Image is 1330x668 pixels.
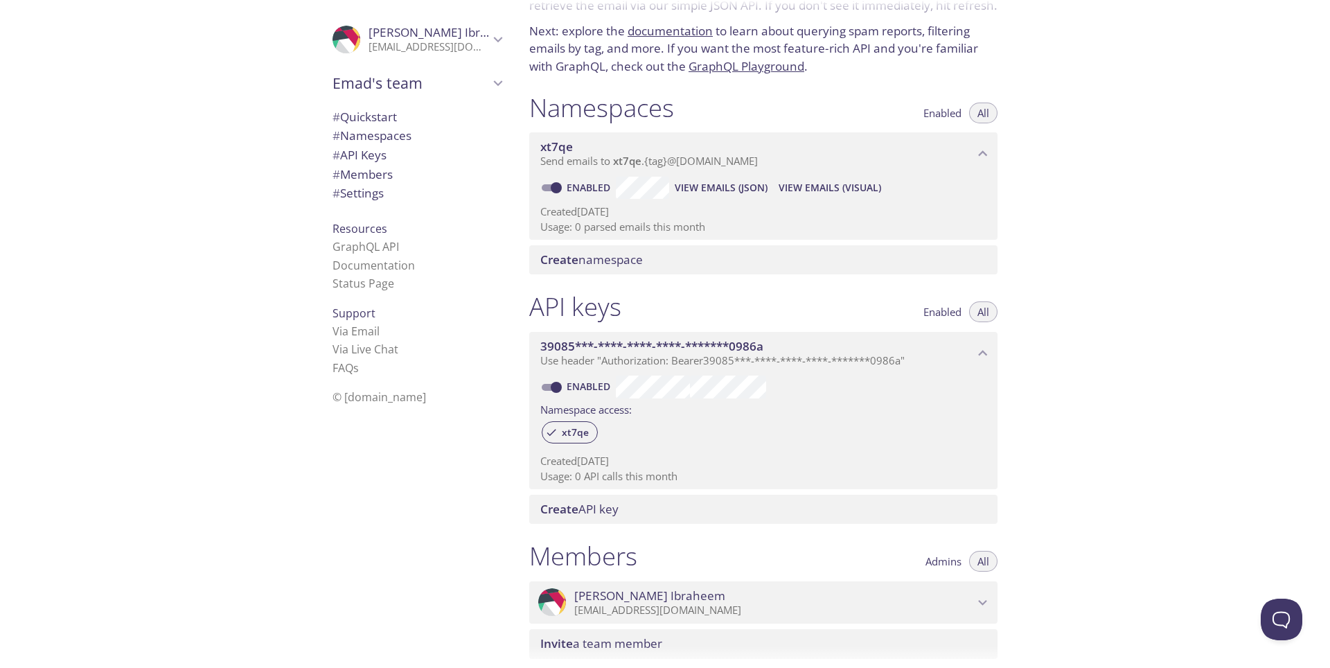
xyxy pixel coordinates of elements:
span: [PERSON_NAME] Ibraheem [369,24,520,40]
span: Send emails to . {tag} @[DOMAIN_NAME] [540,154,758,168]
p: Usage: 0 API calls this month [540,469,986,484]
div: xt7qe [542,421,598,443]
span: Members [332,166,393,182]
a: documentation [628,23,713,39]
button: View Emails (Visual) [773,177,887,199]
span: Emad's team [332,73,489,93]
span: a team member [540,635,662,651]
div: xt7qe namespace [529,132,997,175]
button: Enabled [915,301,970,322]
a: Enabled [565,181,616,194]
div: Emad Ibraheem [529,581,997,624]
span: Resources [332,221,387,236]
p: Usage: 0 parsed emails this month [540,220,986,234]
span: [PERSON_NAME] Ibraheem [574,588,725,604]
div: Create API Key [529,495,997,524]
span: # [332,166,340,182]
div: Quickstart [321,107,513,127]
span: # [332,147,340,163]
span: API Keys [332,147,387,163]
div: Invite a team member [529,629,997,658]
span: Quickstart [332,109,397,125]
label: Namespace access: [540,398,632,419]
p: Created [DATE] [540,204,986,219]
iframe: Help Scout Beacon - Open [1261,599,1302,640]
div: Members [321,165,513,184]
button: View Emails (JSON) [669,177,773,199]
div: Create namespace [529,245,997,274]
a: Via Live Chat [332,342,398,357]
span: API key [540,501,619,517]
span: View Emails (Visual) [779,179,881,196]
span: Support [332,306,375,321]
a: FAQ [332,360,359,376]
div: Emad Ibraheem [321,17,513,62]
span: namespace [540,252,643,267]
span: Namespaces [332,128,411,143]
a: GraphQL Playground [689,58,804,74]
a: Status Page [332,276,394,291]
span: View Emails (JSON) [675,179,768,196]
span: Settings [332,185,384,201]
a: GraphQL API [332,239,399,254]
button: Admins [917,551,970,572]
a: Enabled [565,380,616,393]
h1: Members [529,540,637,572]
span: Create [540,252,578,267]
span: xt7qe [553,426,597,439]
p: Next: explore the to learn about querying spam reports, filtering emails by tag, and more. If you... [529,22,997,76]
div: API Keys [321,146,513,165]
p: [EMAIL_ADDRESS][DOMAIN_NAME] [574,604,974,617]
div: Emad's team [321,65,513,101]
span: Create [540,501,578,517]
a: Documentation [332,258,415,273]
h1: Namespaces [529,92,674,123]
div: Namespaces [321,126,513,146]
button: All [969,301,997,322]
span: xt7qe [613,154,641,168]
span: s [353,360,359,376]
button: All [969,103,997,123]
span: # [332,109,340,125]
span: Invite [540,635,573,651]
span: # [332,128,340,143]
h1: API keys [529,291,621,322]
span: # [332,185,340,201]
button: Enabled [915,103,970,123]
a: Via Email [332,324,380,339]
p: [EMAIL_ADDRESS][DOMAIN_NAME] [369,40,489,54]
span: © [DOMAIN_NAME] [332,389,426,405]
span: xt7qe [540,139,573,155]
button: All [969,551,997,572]
div: Team Settings [321,184,513,203]
p: Created [DATE] [540,454,986,468]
